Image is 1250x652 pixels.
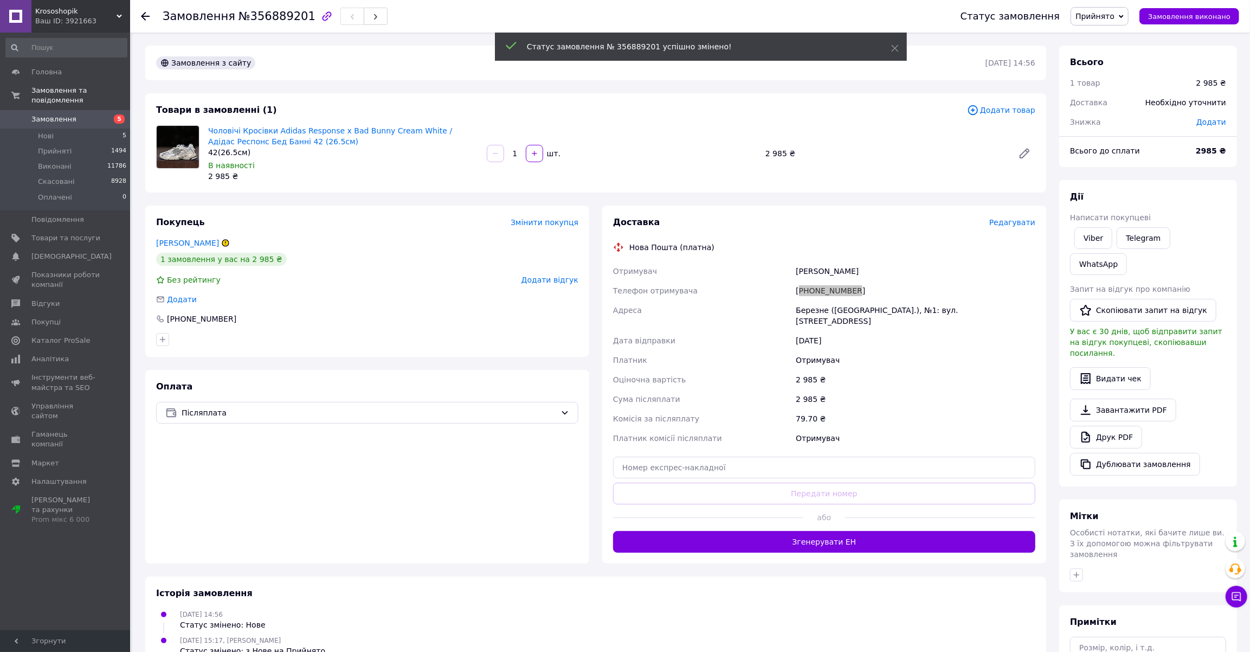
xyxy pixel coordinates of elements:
span: У вас є 30 днів, щоб відправити запит на відгук покупцеві, скопіювавши посилання. [1070,327,1222,357]
span: Управління сайтом [31,401,100,421]
span: Відгуки [31,299,60,309]
input: Номер експрес-накладної [613,457,1035,478]
div: Prom мікс 6 000 [31,515,100,525]
div: Необхідно уточнити [1139,91,1233,114]
div: Ваш ID: 3921663 [35,16,130,26]
span: Товари в замовленні (1) [156,105,277,115]
span: Прийнято [1075,12,1114,21]
span: Післяплата [182,407,556,419]
button: Скопіювати запит на відгук [1070,299,1216,322]
div: 2 985 ₴ [208,171,478,182]
a: Viber [1074,227,1112,249]
span: Інструменти веб-майстра та SEO [31,373,100,392]
span: Повідомлення [31,215,84,225]
span: Покупець [156,217,205,227]
img: Чоловічі Кросівки Adidas Response x Bad Bunny Cream White / Адідас Респонс Бед Банні 42 (26.5см) [157,126,199,168]
span: Всього [1070,57,1104,67]
div: Статус змінено: Нове [180,619,266,630]
div: Отримувач [794,350,1038,370]
span: [PERSON_NAME] та рахунки [31,495,100,525]
span: Покупці [31,317,61,327]
a: Telegram [1117,227,1170,249]
span: Маркет [31,458,59,468]
button: Згенерувати ЕН [613,531,1035,553]
span: Оціночна вартість [613,375,686,384]
span: Сума післяплати [613,395,680,404]
span: Головна [31,67,62,77]
div: Нова Пошта (платна) [627,242,717,253]
div: [PHONE_NUMBER] [794,281,1038,301]
span: [DEMOGRAPHIC_DATA] [31,252,112,261]
span: Мітки [1070,511,1099,521]
div: Статус замовлення [961,11,1060,22]
a: Редагувати [1014,143,1035,164]
span: [DATE] 14:56 [180,611,223,618]
span: Всього до сплати [1070,146,1140,155]
div: Повернутися назад [141,11,150,22]
span: Скасовані [38,177,75,187]
span: Доставка [613,217,660,227]
a: Друк PDF [1070,426,1142,449]
span: Додати [167,295,197,304]
span: Особисті нотатки, які бачите лише ви. З їх допомогою можна фільтрувати замовлення [1070,528,1225,559]
span: [DATE] 15:17, [PERSON_NAME] [180,637,281,644]
span: Запит на відгук про компанію [1070,285,1190,293]
div: 2 985 ₴ [794,370,1038,389]
span: Каталог ProSale [31,336,90,346]
span: Дії [1070,191,1084,202]
button: Замовлення виконано [1139,8,1239,24]
span: 11786 [107,162,126,171]
span: Редагувати [989,218,1035,227]
span: Без рейтингу [167,276,221,284]
a: Чоловічі Кросівки Adidas Response x Bad Bunny Cream White / Адідас Респонс Бед Банні 42 (26.5см) [208,126,452,146]
b: 2985 ₴ [1196,146,1226,155]
span: Прийняті [38,146,72,156]
button: Видати чек [1070,367,1151,390]
div: 2 985 ₴ [794,389,1038,409]
span: Замовлення та повідомлення [31,86,130,105]
a: Завантажити PDF [1070,399,1176,421]
span: Виконані [38,162,72,171]
div: 1 замовлення у вас на 2 985 ₴ [156,253,287,266]
a: [PERSON_NAME] [156,239,219,247]
span: Налаштування [31,477,87,487]
span: Знижка [1070,118,1101,126]
span: Додати відгук [521,276,578,284]
span: Примітки [1070,617,1117,627]
input: Пошук [5,38,127,57]
span: Товари та послуги [31,233,100,243]
div: 42(26.5см) [208,147,478,158]
span: Змінити покупця [511,218,578,227]
a: WhatsApp [1070,253,1127,275]
time: [DATE] 14:56 [985,59,1035,67]
span: Замовлення виконано [1148,12,1230,21]
div: 2 985 ₴ [761,146,1009,161]
span: №356889201 [239,10,315,23]
button: Чат з покупцем [1226,586,1247,608]
span: або [803,512,846,523]
span: Платник комісії післяплати [613,434,722,443]
span: Додати товар [967,104,1035,116]
span: 5 [114,114,125,124]
div: шт. [544,148,562,159]
span: Замовлення [31,114,76,124]
div: Статус замовлення № 356889201 успішно змінено! [527,41,864,52]
div: [PERSON_NAME] [794,261,1038,281]
span: Додати [1196,118,1226,126]
span: Нові [38,131,54,141]
span: Аналітика [31,354,69,364]
span: В наявності [208,161,255,170]
span: Адреса [613,306,642,315]
span: Krososhopik [35,7,117,16]
span: Оплата [156,381,192,392]
span: Дата відправки [613,336,675,345]
button: Дублювати замовлення [1070,453,1200,476]
span: Показники роботи компанії [31,270,100,290]
span: 5 [123,131,126,141]
div: [PHONE_NUMBER] [166,314,237,324]
div: Отримувач [794,429,1038,448]
div: Березне ([GEOGRAPHIC_DATA].), №1: вул. [STREET_ADDRESS] [794,301,1038,331]
div: 79.70 ₴ [794,409,1038,429]
span: Гаманець компанії [31,430,100,449]
div: Замовлення з сайту [156,56,255,69]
